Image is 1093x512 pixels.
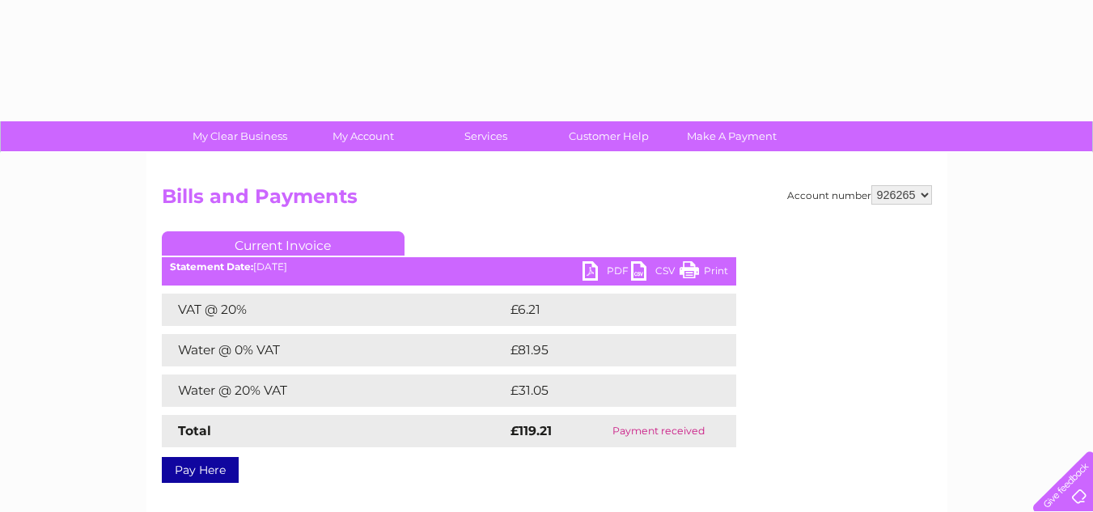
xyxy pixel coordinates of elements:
[162,261,736,273] div: [DATE]
[162,334,506,366] td: Water @ 0% VAT
[419,121,553,151] a: Services
[296,121,430,151] a: My Account
[162,231,405,256] a: Current Invoice
[631,261,680,285] a: CSV
[162,374,506,407] td: Water @ 20% VAT
[510,423,552,438] strong: £119.21
[680,261,728,285] a: Print
[162,457,239,483] a: Pay Here
[506,374,702,407] td: £31.05
[506,334,702,366] td: £81.95
[542,121,676,151] a: Customer Help
[173,121,307,151] a: My Clear Business
[162,294,506,326] td: VAT @ 20%
[162,185,932,216] h2: Bills and Payments
[170,260,253,273] b: Statement Date:
[506,294,696,326] td: £6.21
[583,261,631,285] a: PDF
[582,415,735,447] td: Payment received
[665,121,799,151] a: Make A Payment
[178,423,211,438] strong: Total
[787,185,932,205] div: Account number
